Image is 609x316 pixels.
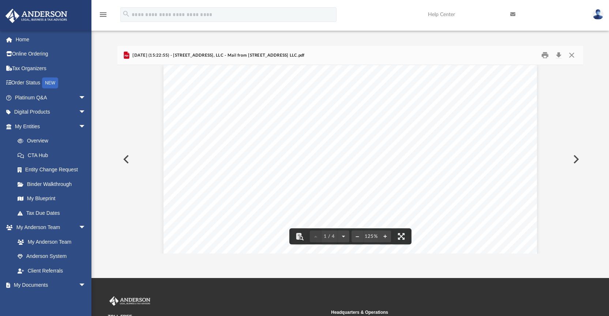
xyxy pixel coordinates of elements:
[131,52,305,59] span: [DATE] (15:22:55) - [STREET_ADDRESS], LLC - Mail from [STREET_ADDRESS] LLC.pdf
[10,263,93,278] a: Client Referrals
[565,50,578,61] button: Close
[79,278,93,293] span: arrow_drop_down
[593,9,604,20] img: User Pic
[108,296,152,306] img: Anderson Advisors Platinum Portal
[117,149,134,170] button: Previous File
[117,46,583,254] div: Preview
[10,163,97,177] a: Entity Change Request
[552,50,565,61] button: Download
[10,249,93,264] a: Anderson System
[5,32,97,47] a: Home
[79,220,93,235] span: arrow_drop_down
[5,76,97,91] a: Order StatusNEW
[10,148,97,163] a: CTA Hub
[5,220,93,235] a: My Anderson Teamarrow_drop_down
[42,77,58,88] div: NEW
[338,228,349,244] button: Next page
[393,228,409,244] button: Enter fullscreen
[331,309,549,316] small: Headquarters & Operations
[117,65,583,254] div: Document Viewer
[379,228,391,244] button: Zoom in
[538,50,552,61] button: Print
[99,10,108,19] i: menu
[5,278,93,293] a: My Documentsarrow_drop_down
[79,105,93,120] span: arrow_drop_down
[99,14,108,19] a: menu
[10,177,97,191] a: Binder Walkthrough
[322,228,338,244] button: 1 / 4
[322,234,338,239] span: 1 / 4
[5,119,97,134] a: My Entitiesarrow_drop_down
[5,47,97,61] a: Online Ordering
[122,10,130,18] i: search
[10,206,97,220] a: Tax Due Dates
[5,105,97,119] a: Digital Productsarrow_drop_down
[3,9,69,23] img: Anderson Advisors Platinum Portal
[117,65,583,254] div: File preview
[10,134,97,148] a: Overview
[79,90,93,105] span: arrow_drop_down
[363,234,379,239] div: Current zoom level
[5,61,97,76] a: Tax Organizers
[10,235,90,249] a: My Anderson Team
[567,149,583,170] button: Next File
[5,90,97,105] a: Platinum Q&Aarrow_drop_down
[352,228,363,244] button: Zoom out
[10,191,93,206] a: My Blueprint
[292,228,308,244] button: Toggle findbar
[79,119,93,134] span: arrow_drop_down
